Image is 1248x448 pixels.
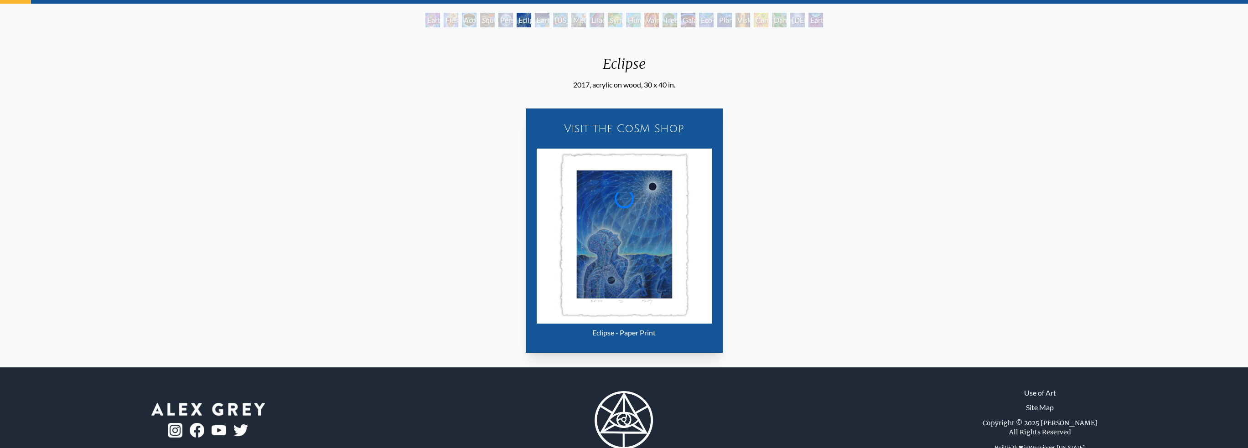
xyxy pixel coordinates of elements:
div: Eco-Atlas [699,13,714,27]
div: Squirrel [480,13,495,27]
div: Dance of Cannabia [772,13,787,27]
div: Eclipse [517,13,531,27]
div: Eclipse - Paper Print [537,324,712,342]
a: Eclipse - Paper Print [537,149,712,342]
div: Symbiosis: Gall Wasp & Oak Tree [608,13,622,27]
div: Acorn Dream [462,13,476,27]
div: Eclipse [573,56,675,79]
a: Use of Art [1024,387,1056,398]
div: Gaia [681,13,695,27]
img: ig-logo.png [168,423,182,438]
div: Cannabis Mudra [754,13,768,27]
div: [DEMOGRAPHIC_DATA] in the Ocean of Awareness [790,13,805,27]
div: Earthmind [808,13,823,27]
img: fb-logo.png [190,423,204,438]
div: Vajra Horse [644,13,659,27]
div: All Rights Reserved [1009,427,1071,437]
img: Eclipse - Paper Print [537,149,712,324]
a: Site Map [1026,402,1054,413]
div: Person Planet [498,13,513,27]
img: twitter-logo.png [233,424,248,436]
div: Tree & Person [663,13,677,27]
div: Metamorphosis [571,13,586,27]
div: Earth Energies [535,13,549,27]
div: [US_STATE] Song [553,13,568,27]
img: youtube-logo.png [212,425,226,436]
div: Planetary Prayers [717,13,732,27]
div: Copyright © 2025 [PERSON_NAME] [983,418,1098,427]
div: Lilacs [590,13,604,27]
div: Flesh of the Gods [444,13,458,27]
a: Visit the CoSM Shop [531,114,717,143]
div: Humming Bird [626,13,641,27]
div: 2017, acrylic on wood, 30 x 40 in. [573,79,675,90]
div: Earth Witness [425,13,440,27]
div: Vision Tree [735,13,750,27]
